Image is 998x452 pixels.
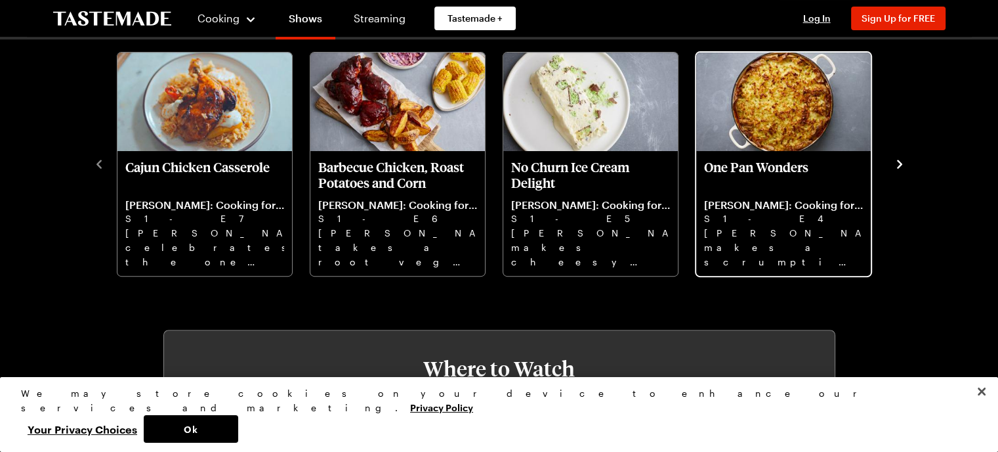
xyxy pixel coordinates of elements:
[851,7,946,30] button: Sign Up for FREE
[447,12,503,25] span: Tastemade +
[511,212,670,226] p: S1 - E5
[116,49,309,277] div: 1 / 7
[503,53,678,151] img: No Churn Ice Cream Delight
[511,159,670,191] p: No Churn Ice Cream Delight
[704,198,863,212] p: [PERSON_NAME]: Cooking for Less
[893,155,906,171] button: navigate to next item
[125,159,284,191] p: Cajun Chicken Casserole
[276,3,335,39] a: Shows
[511,159,670,268] a: No Churn Ice Cream Delight
[21,386,966,415] div: We may store cookies on your device to enhance our services and marketing.
[53,11,171,26] a: To Tastemade Home Page
[310,53,485,276] div: Barbecue Chicken, Roast Potatoes and Corn
[862,12,935,24] span: Sign Up for FREE
[318,198,477,212] p: [PERSON_NAME]: Cooking for Less
[791,12,843,25] button: Log In
[696,53,871,276] div: One Pan Wonders
[125,159,284,268] a: Cajun Chicken Casserole
[704,159,863,191] p: One Pan Wonders
[511,198,670,212] p: [PERSON_NAME]: Cooking for Less
[511,226,670,268] p: [PERSON_NAME] makes cheesy gnocchi and easy ice cream.
[695,49,888,277] div: 4 / 7
[117,53,292,151] img: Cajun Chicken Casserole
[503,53,678,276] div: No Churn Ice Cream Delight
[198,12,239,24] span: Cooking
[704,226,863,268] p: [PERSON_NAME] makes a scrumptious fish pie, creamy cauliflower cheese spaghetti and minestrone soup.
[318,159,477,191] p: Barbecue Chicken, Roast Potatoes and Corn
[198,3,257,34] button: Cooking
[318,212,477,226] p: S1 - E6
[704,212,863,226] p: S1 - E4
[696,53,871,151] img: One Pan Wonders
[318,226,477,268] p: [PERSON_NAME] takes a root veg to another level and turns things upside down with a pineapple cake.
[309,49,502,277] div: 2 / 7
[125,226,284,268] p: [PERSON_NAME] celebrates the one dish wonder of a casserole with a Cajun chicken tray bake and a ...
[21,386,966,443] div: Privacy
[144,415,238,443] button: Ok
[125,212,284,226] p: S1 - E7
[21,415,144,443] button: Your Privacy Choices
[203,357,795,380] h3: Where to Watch
[310,53,485,151] img: Barbecue Chicken, Roast Potatoes and Corn
[117,53,292,276] div: Cajun Chicken Casserole
[93,155,106,171] button: navigate to previous item
[502,49,695,277] div: 3 / 7
[410,401,473,413] a: More information about your privacy, opens in a new tab
[704,159,863,268] a: One Pan Wonders
[803,12,831,24] span: Log In
[125,198,284,212] p: [PERSON_NAME]: Cooking for Less
[434,7,516,30] a: Tastemade +
[318,159,477,268] a: Barbecue Chicken, Roast Potatoes and Corn
[967,377,996,406] button: Close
